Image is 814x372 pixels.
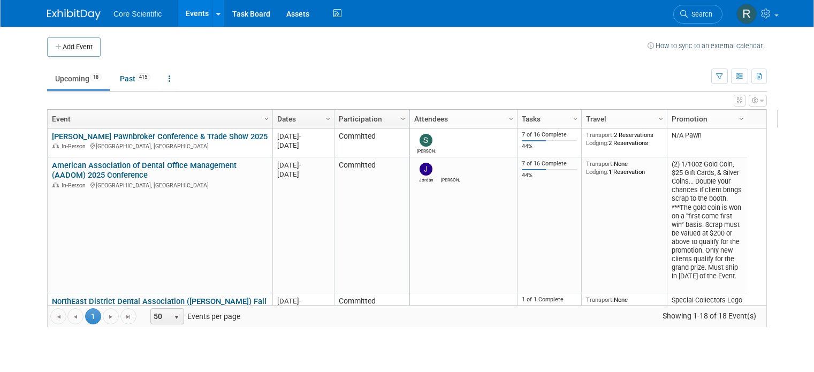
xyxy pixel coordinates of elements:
div: None None [586,296,663,312]
div: 7 of 16 Complete [522,160,577,168]
div: [GEOGRAPHIC_DATA], [GEOGRAPHIC_DATA] [52,141,268,150]
a: Event [52,110,265,128]
a: [PERSON_NAME] Pawnbroker Conference & Trade Show 2025 [52,132,268,141]
a: Go to the first page [50,308,66,324]
a: Travel [586,110,660,128]
span: Transport: [586,296,614,303]
div: Sam Robinson [417,147,436,154]
span: Column Settings [737,115,745,123]
img: Jordan McCullough [420,163,432,176]
span: Core Scientific [113,10,162,18]
img: In-Person Event [52,182,59,187]
button: Add Event [47,37,101,57]
span: Showing 1-18 of 18 Event(s) [653,308,766,323]
img: James Belshe [420,299,432,312]
a: Column Settings [323,110,334,126]
td: N/A Pawn [667,128,747,157]
div: 44% [522,143,577,150]
a: Attendees [414,110,510,128]
td: Committed [334,128,409,157]
a: American Association of Dental Office Management (AADOM) 2025 Conference [52,161,237,180]
span: Lodging: [586,304,608,312]
a: Dates [277,110,327,128]
div: [DATE] [277,141,329,150]
img: In-Person Event [52,143,59,148]
div: Jordan McCullough [417,176,436,183]
a: Tasks [522,110,574,128]
div: 2 Reservations 2 Reservations [586,131,663,147]
a: Participation [339,110,402,128]
a: Column Settings [398,110,409,126]
a: Past415 [112,69,158,89]
td: Committed [334,157,409,293]
a: Go to the previous page [67,308,83,324]
div: [GEOGRAPHIC_DATA], [GEOGRAPHIC_DATA] [52,180,268,189]
span: Transport: [586,160,614,168]
a: Go to the next page [103,308,119,324]
span: Column Settings [507,115,515,123]
span: In-Person [62,143,89,150]
span: - [299,132,301,140]
a: Promotion [672,110,740,128]
span: Events per page [137,308,251,324]
span: Go to the next page [106,313,115,321]
div: [DATE] [277,132,329,141]
td: Committed [334,293,409,329]
span: In-Person [62,182,89,189]
td: (2) 1/10oz Gold Coin, $25 Gift Cards, & Silver Coins... Double your chances if client brings scra... [667,157,747,293]
a: Column Settings [261,110,273,126]
a: How to sync to an external calendar... [648,42,767,50]
span: - [299,297,301,305]
a: NorthEast District Dental Association ([PERSON_NAME]) Fall CE Meeting [52,297,267,316]
span: Column Settings [399,115,407,123]
div: 7 of 16 Complete [522,131,577,139]
a: Column Settings [506,110,518,126]
a: Column Settings [656,110,667,126]
a: Go to the last page [120,308,136,324]
span: Search [688,10,712,18]
span: Column Settings [324,115,332,123]
div: [DATE] [277,170,329,179]
img: Sam Robinson [420,134,432,147]
td: Special Collectors Lego Set [667,293,747,329]
span: Lodging: [586,168,608,176]
img: Morgan Khan [444,163,457,176]
span: 18 [90,73,102,81]
div: Morgan Khan [441,176,460,183]
div: [DATE] [277,297,329,306]
img: ExhibitDay [47,9,101,20]
a: Upcoming18 [47,69,110,89]
div: 1 of 1 Complete [522,296,577,303]
span: select [172,313,181,322]
div: None 1 Reservation [586,160,663,176]
a: Column Settings [736,110,748,126]
img: Rachel Wolff [736,4,757,24]
span: Go to the first page [54,313,63,321]
span: Column Settings [571,115,580,123]
span: Go to the previous page [71,313,80,321]
span: 415 [136,73,150,81]
div: [DATE] [277,161,329,170]
span: Go to the last page [124,313,133,321]
span: Lodging: [586,139,608,147]
a: Search [673,5,722,24]
span: Column Settings [657,115,665,123]
span: Transport: [586,131,614,139]
div: 44% [522,172,577,179]
span: - [299,161,301,169]
span: Column Settings [262,115,271,123]
span: 50 [151,309,169,324]
a: Column Settings [570,110,582,126]
span: 1 [85,308,101,324]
